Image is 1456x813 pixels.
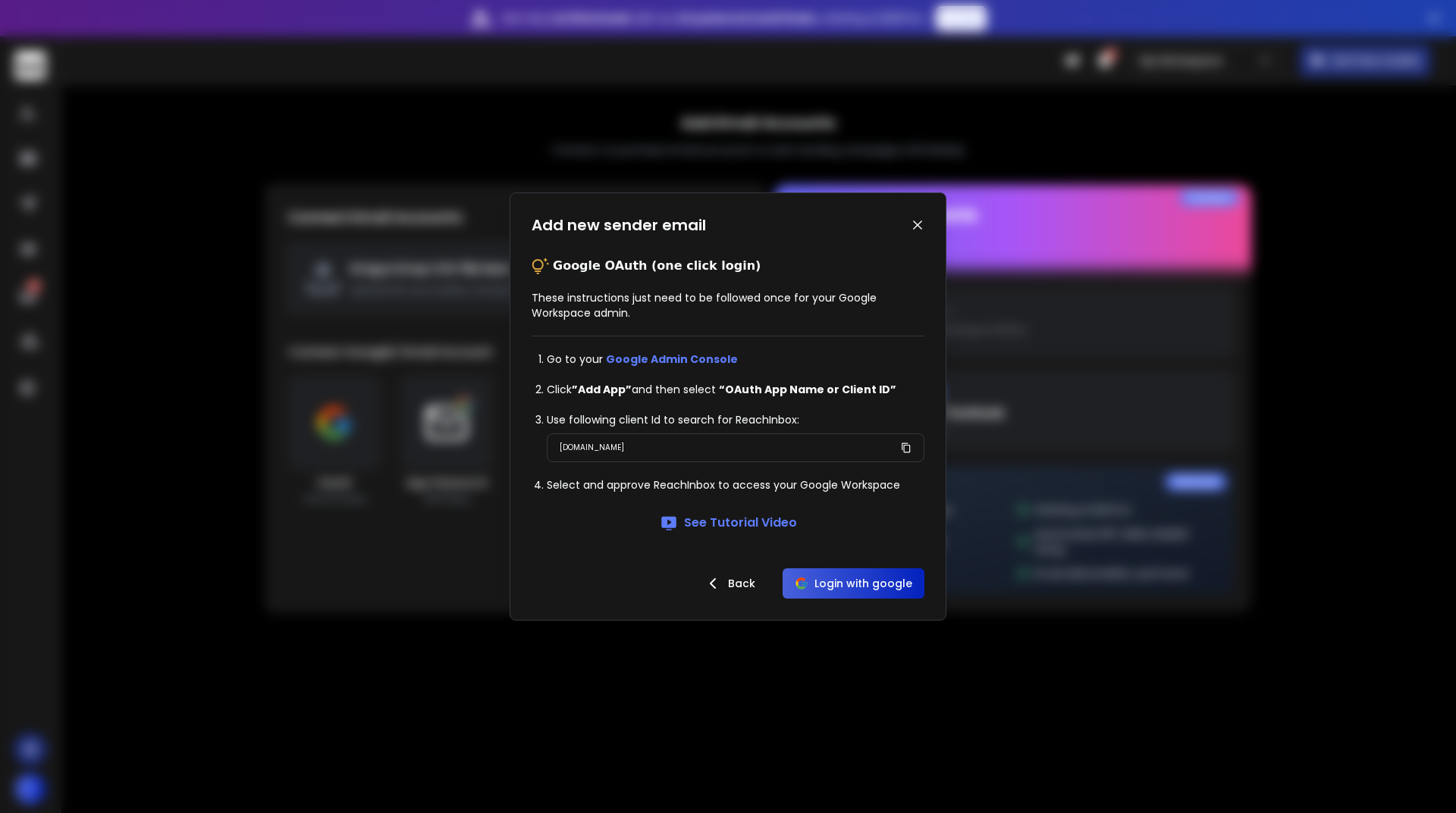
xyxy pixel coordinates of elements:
li: Go to your [547,352,924,367]
li: Use following client Id to search for ReachInbox: [547,412,924,427]
button: Login with google [783,568,924,599]
p: These instructions just need to be followed once for your Google Workspace admin. [532,290,924,321]
li: Click and then select [547,382,924,397]
a: Google Admin Console [606,352,738,367]
button: Back [692,568,767,599]
p: [DOMAIN_NAME] [560,440,624,455]
li: Select and approve ReachInbox to access your Google Workspace [547,477,924,492]
strong: “OAuth App Name or Client ID” [719,382,896,397]
a: See Tutorial Video [660,514,797,532]
strong: ”Add App” [572,382,632,397]
h1: Add new sender email [532,214,706,236]
p: Google OAuth (one click login) [553,257,761,275]
img: tips [532,257,550,275]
